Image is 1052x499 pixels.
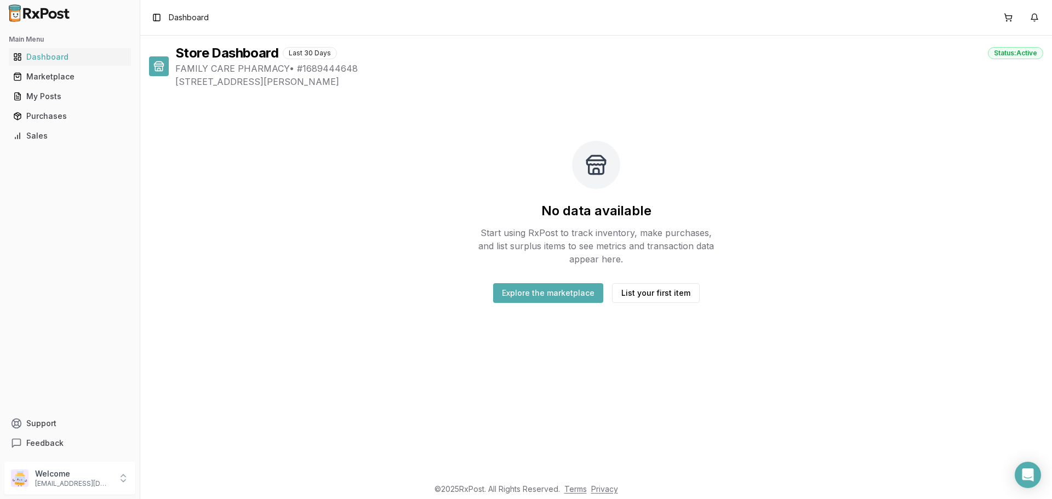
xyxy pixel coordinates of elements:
[175,44,278,62] h1: Store Dashboard
[13,51,127,62] div: Dashboard
[9,87,131,106] a: My Posts
[591,484,618,494] a: Privacy
[564,484,587,494] a: Terms
[175,75,1043,88] span: [STREET_ADDRESS][PERSON_NAME]
[9,126,131,146] a: Sales
[175,62,1043,75] span: FAMILY CARE PHARMACY • # 1689444648
[612,283,700,303] button: List your first item
[4,127,135,145] button: Sales
[35,468,111,479] p: Welcome
[169,12,209,23] span: Dashboard
[13,130,127,141] div: Sales
[35,479,111,488] p: [EMAIL_ADDRESS][DOMAIN_NAME]
[541,202,651,220] h2: No data available
[13,91,127,102] div: My Posts
[283,47,337,59] div: Last 30 Days
[11,469,28,487] img: User avatar
[4,414,135,433] button: Support
[1015,462,1041,488] div: Open Intercom Messenger
[9,47,131,67] a: Dashboard
[169,12,209,23] nav: breadcrumb
[4,4,75,22] img: RxPost Logo
[13,111,127,122] div: Purchases
[988,47,1043,59] div: Status: Active
[9,67,131,87] a: Marketplace
[4,433,135,453] button: Feedback
[473,226,719,266] p: Start using RxPost to track inventory, make purchases, and list surplus items to see metrics and ...
[4,48,135,66] button: Dashboard
[4,107,135,125] button: Purchases
[26,438,64,449] span: Feedback
[4,68,135,85] button: Marketplace
[9,106,131,126] a: Purchases
[9,35,131,44] h2: Main Menu
[493,283,603,303] button: Explore the marketplace
[4,88,135,105] button: My Posts
[13,71,127,82] div: Marketplace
